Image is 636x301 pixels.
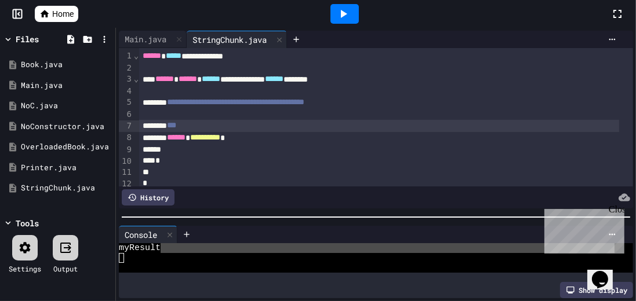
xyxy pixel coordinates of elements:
div: 10 [119,156,133,167]
div: Tools [16,217,39,229]
div: OverloadedBook.java [21,141,111,153]
div: StringChunk.java [187,31,287,48]
iframe: chat widget [540,204,624,254]
div: 3 [119,74,133,86]
div: 9 [119,144,133,156]
div: 2 [119,63,133,74]
div: Files [16,33,39,45]
div: 11 [119,167,133,178]
div: Console [119,229,163,241]
div: NoC.java [21,100,111,112]
a: Home [35,6,78,22]
span: Home [52,8,74,20]
span: Fold line [133,74,139,83]
div: Chat with us now!Close [5,5,80,74]
div: 5 [119,97,133,109]
div: 8 [119,132,133,144]
iframe: chat widget [587,255,624,289]
div: 4 [119,86,133,97]
div: Main.java [119,31,187,48]
span: myResult [119,243,161,253]
div: StringChunk.java [187,34,272,46]
div: Main.java [119,33,172,45]
div: Printer.java [21,162,111,174]
div: 1 [119,50,133,63]
span: Fold line [133,51,139,60]
div: Output [53,263,78,274]
div: NoConstructor.java [21,121,111,133]
div: History [122,189,175,205]
div: Console [119,226,177,243]
div: 12 [119,178,133,190]
div: Main.java [21,80,111,91]
div: Book.java [21,59,111,71]
div: 7 [119,120,133,133]
div: StringChunk.java [21,182,111,194]
div: Show display [560,282,633,298]
div: Settings [9,263,41,274]
div: 6 [119,109,133,120]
